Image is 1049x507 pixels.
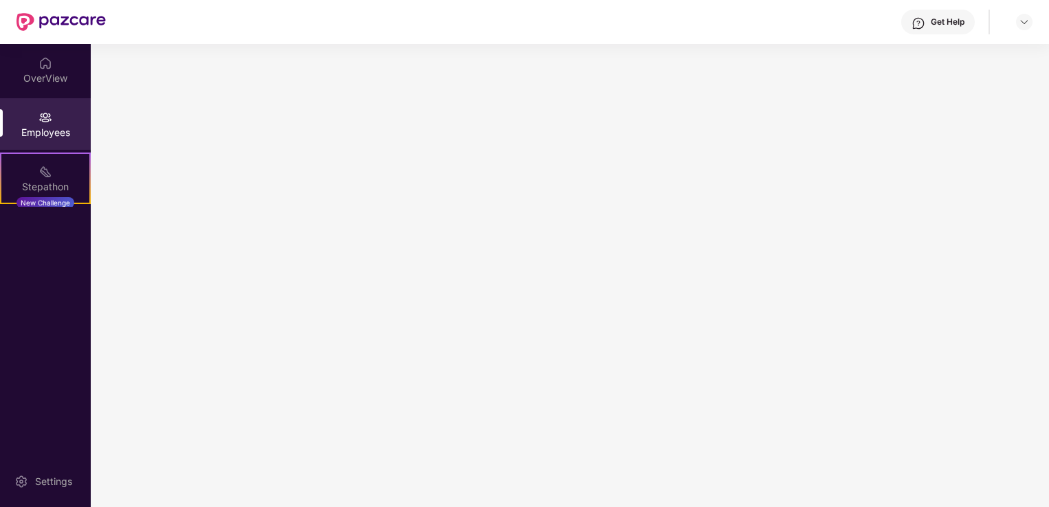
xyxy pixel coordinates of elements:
[16,13,106,31] img: New Pazcare Logo
[38,111,52,124] img: svg+xml;base64,PHN2ZyBpZD0iRW1wbG95ZWVzIiB4bWxucz0iaHR0cDovL3d3dy53My5vcmcvMjAwMC9zdmciIHdpZHRoPS...
[16,197,74,208] div: New Challenge
[31,475,76,488] div: Settings
[912,16,925,30] img: svg+xml;base64,PHN2ZyBpZD0iSGVscC0zMngzMiIgeG1sbnM9Imh0dHA6Ly93d3cudzMub3JnLzIwMDAvc3ZnIiB3aWR0aD...
[38,165,52,179] img: svg+xml;base64,PHN2ZyB4bWxucz0iaHR0cDovL3d3dy53My5vcmcvMjAwMC9zdmciIHdpZHRoPSIyMSIgaGVpZ2h0PSIyMC...
[931,16,964,27] div: Get Help
[14,475,28,488] img: svg+xml;base64,PHN2ZyBpZD0iU2V0dGluZy0yMHgyMCIgeG1sbnM9Imh0dHA6Ly93d3cudzMub3JnLzIwMDAvc3ZnIiB3aW...
[1,180,89,194] div: Stepathon
[38,56,52,70] img: svg+xml;base64,PHN2ZyBpZD0iSG9tZSIgeG1sbnM9Imh0dHA6Ly93d3cudzMub3JnLzIwMDAvc3ZnIiB3aWR0aD0iMjAiIG...
[1019,16,1030,27] img: svg+xml;base64,PHN2ZyBpZD0iRHJvcGRvd24tMzJ4MzIiIHhtbG5zPSJodHRwOi8vd3d3LnczLm9yZy8yMDAwL3N2ZyIgd2...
